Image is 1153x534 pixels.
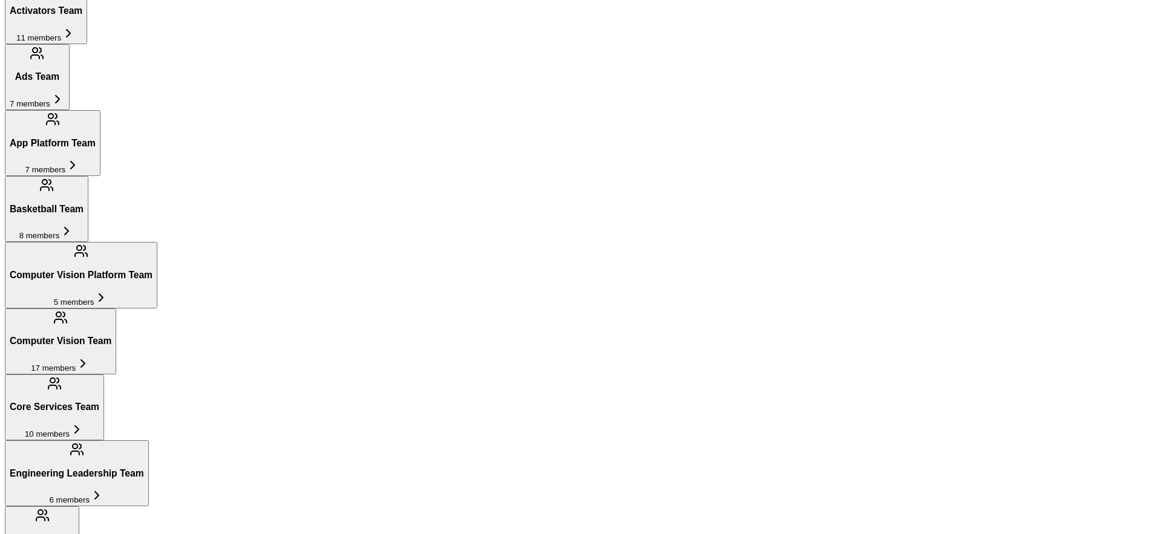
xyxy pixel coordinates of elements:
[54,298,94,307] span: 5 members
[10,336,111,347] h3: Computer Vision Team
[10,138,96,149] h3: App Platform Team
[10,5,82,16] h3: Activators Team
[49,495,90,504] span: 6 members
[10,468,144,479] h3: Engineering Leadership Team
[5,440,149,506] button: Engineering Leadership Team6 members
[25,165,66,174] span: 7 members
[10,402,99,412] h3: Core Services Team
[25,429,70,438] span: 10 members
[10,204,84,215] h3: Basketball Team
[5,374,104,440] button: Core Services Team10 members
[5,110,100,176] button: App Platform Team7 members
[16,33,61,42] span: 11 members
[5,176,88,242] button: Basketball Team8 members
[5,44,70,110] button: Ads Team7 members
[10,270,153,281] h3: Computer Vision Platform Team
[19,231,60,240] span: 8 members
[10,99,50,108] span: 7 members
[31,363,76,373] span: 17 members
[5,242,157,308] button: Computer Vision Platform Team5 members
[10,71,65,82] h3: Ads Team
[5,308,116,374] button: Computer Vision Team17 members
